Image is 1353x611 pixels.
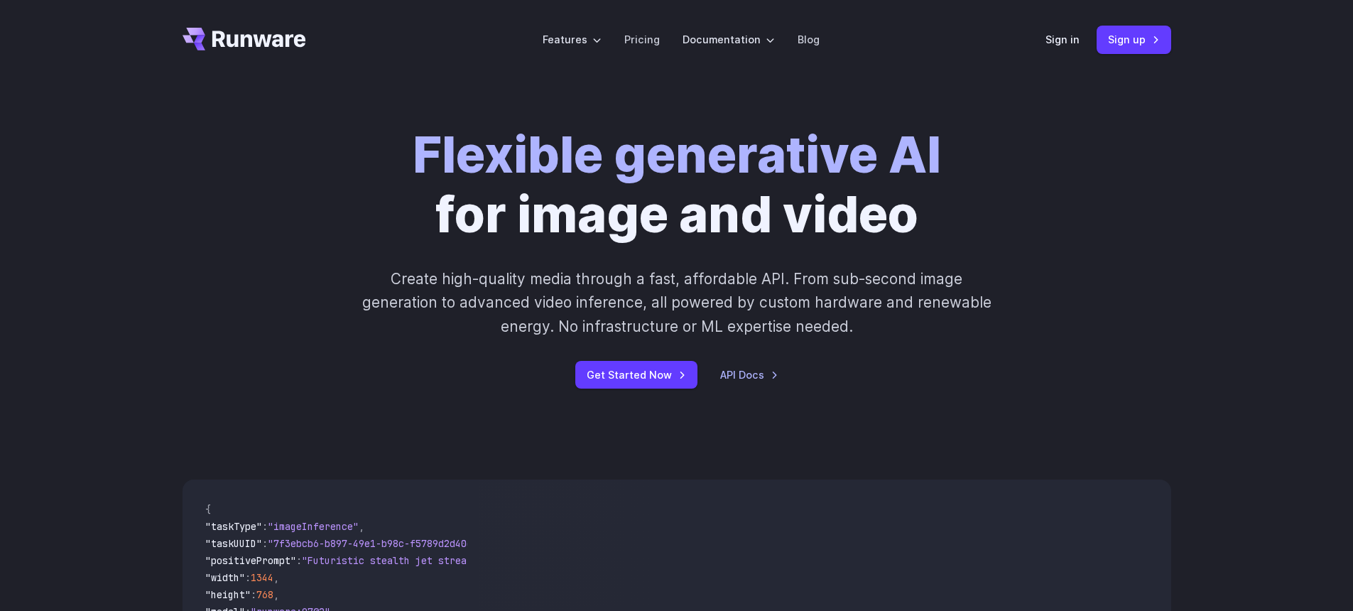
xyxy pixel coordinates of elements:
[273,571,279,584] span: ,
[205,571,245,584] span: "width"
[683,31,775,48] label: Documentation
[245,571,251,584] span: :
[205,537,262,550] span: "taskUUID"
[273,588,279,601] span: ,
[205,554,296,567] span: "positivePrompt"
[256,588,273,601] span: 768
[251,571,273,584] span: 1344
[205,588,251,601] span: "height"
[268,537,484,550] span: "7f3ebcb6-b897-49e1-b98c-f5789d2d40d7"
[360,267,993,338] p: Create high-quality media through a fast, affordable API. From sub-second image generation to adv...
[1097,26,1171,53] a: Sign up
[359,520,364,533] span: ,
[543,31,602,48] label: Features
[262,520,268,533] span: :
[720,367,778,383] a: API Docs
[413,125,941,244] h1: for image and video
[205,503,211,516] span: {
[205,520,262,533] span: "taskType"
[268,520,359,533] span: "imageInference"
[262,537,268,550] span: :
[251,588,256,601] span: :
[575,361,697,389] a: Get Started Now
[1045,31,1080,48] a: Sign in
[413,124,941,185] strong: Flexible generative AI
[302,554,819,567] span: "Futuristic stealth jet streaking through a neon-lit cityscape with glowing purple exhaust"
[183,28,306,50] a: Go to /
[798,31,820,48] a: Blog
[296,554,302,567] span: :
[624,31,660,48] a: Pricing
